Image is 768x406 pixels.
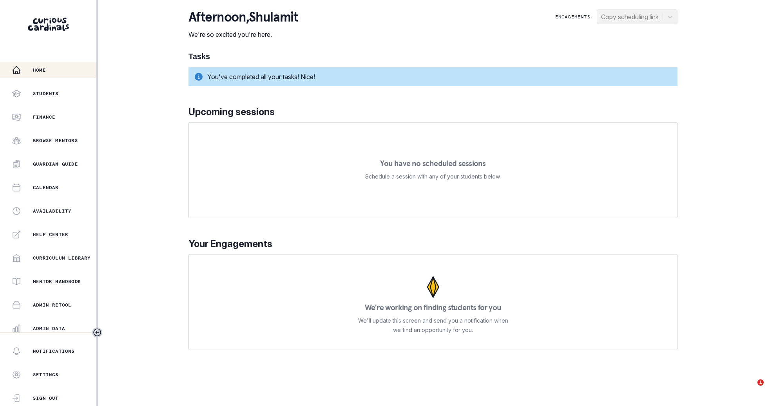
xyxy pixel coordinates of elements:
p: Guardian Guide [33,161,78,167]
button: Toggle sidebar [92,327,102,337]
p: Browse Mentors [33,137,78,144]
p: Mentor Handbook [33,278,81,285]
p: Help Center [33,231,68,238]
p: Upcoming sessions [188,105,677,119]
p: Curriculum Library [33,255,91,261]
p: We're so excited you're here. [188,30,298,39]
iframe: Intercom live chat [741,379,760,398]
p: Home [33,67,46,73]
p: Availability [33,208,71,214]
p: Admin Retool [33,302,71,308]
p: Notifications [33,348,75,354]
p: afternoon , Shulamit [188,9,298,25]
h1: Tasks [188,52,677,61]
p: Schedule a session with any of your students below. [365,172,501,181]
img: Curious Cardinals Logo [28,18,69,31]
p: Sign Out [33,395,59,401]
span: 1 [757,379,764,386]
p: Admin Data [33,325,65,332]
p: Students [33,90,59,97]
div: You've completed all your tasks! Nice! [188,67,677,86]
p: Calendar [33,184,59,191]
p: Your Engagements [188,237,677,251]
p: You have no scheduled sessions [380,159,485,167]
p: Settings [33,372,59,378]
p: Finance [33,114,55,120]
p: We'll update this screen and send you a notification when we find an opportunity for you. [358,316,508,335]
p: Engagements: [555,14,594,20]
p: We're working on finding students for you [365,303,501,311]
